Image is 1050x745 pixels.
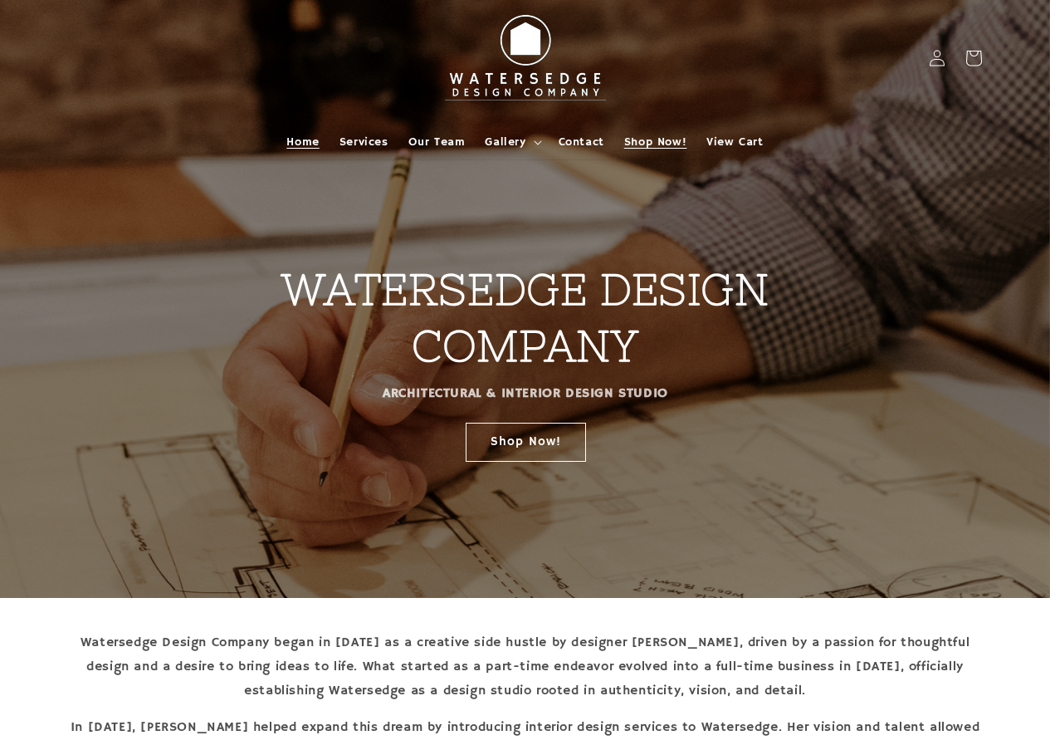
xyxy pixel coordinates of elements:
[475,125,548,159] summary: Gallery
[69,631,982,703] p: Watersedge Design Company began in [DATE] as a creative side hustle by designer [PERSON_NAME], dr...
[286,135,319,149] span: Home
[434,7,617,110] img: Watersedge Design Co
[614,125,696,159] a: Shop Now!
[383,385,668,402] strong: ARCHITECTURAL & INTERIOR DESIGN STUDIO
[696,125,773,159] a: View Cart
[330,125,398,159] a: Services
[559,135,604,149] span: Contact
[276,125,329,159] a: Home
[485,135,525,149] span: Gallery
[398,125,476,159] a: Our Team
[339,135,388,149] span: Services
[624,135,686,149] span: Shop Now!
[281,265,769,370] strong: WATERSEDGE DESIGN COMPANY
[549,125,614,159] a: Contact
[465,422,585,461] a: Shop Now!
[408,135,466,149] span: Our Team
[706,135,763,149] span: View Cart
